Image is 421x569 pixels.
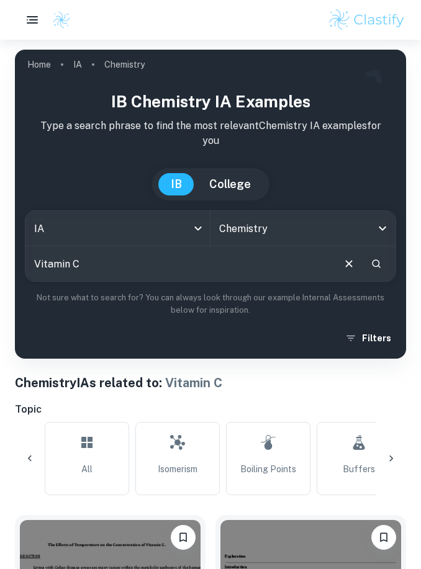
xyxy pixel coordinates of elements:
a: Home [27,56,51,73]
a: IA [73,56,82,73]
button: College [197,173,263,195]
button: Please log in to bookmark exemplars [371,525,396,550]
span: Isomerism [158,462,197,476]
p: Type a search phrase to find the most relevant Chemistry IA examples for you [25,119,396,148]
p: Chemistry [104,58,145,71]
img: profile cover [15,50,406,359]
img: Clastify logo [327,7,406,32]
div: IA [25,211,210,246]
span: All [81,462,93,476]
button: IB [158,173,194,195]
span: Vitamin C [165,375,222,390]
p: Not sure what to search for? You can always look through our example Internal Assessments below f... [25,292,396,317]
button: Search [366,253,387,274]
h6: Topic [15,402,406,417]
button: Open [374,220,391,237]
span: Buffers [343,462,375,476]
h1: IB Chemistry IA examples [25,89,396,114]
button: Filters [342,327,396,349]
input: E.g. enthalpy of combustion, Winkler method, phosphate and temperature... [25,246,332,281]
span: Boiling Points [240,462,296,476]
button: Clear [337,252,361,276]
a: Clastify logo [45,11,71,29]
img: Clastify logo [52,11,71,29]
h1: Chemistry IAs related to: [15,374,406,392]
button: Please log in to bookmark exemplars [171,525,196,550]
